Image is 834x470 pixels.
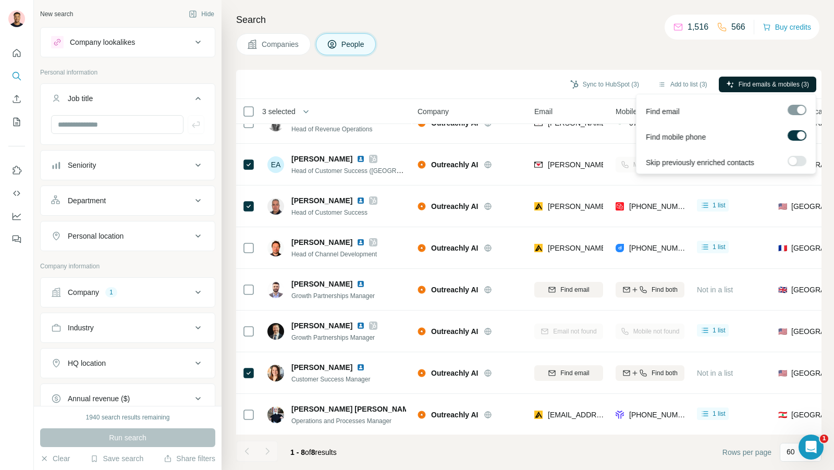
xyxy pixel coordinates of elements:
[8,230,25,249] button: Feedback
[418,327,426,336] img: Logo of Outreachly AI
[722,447,771,457] span: Rows per page
[534,201,543,212] img: provider apollo logo
[534,106,553,117] span: Email
[688,21,708,33] p: 1,516
[41,315,215,340] button: Industry
[548,119,673,127] span: [PERSON_NAME][EMAIL_ADDRESS]
[267,156,284,173] div: EA
[8,184,25,203] button: Use Surfe API
[8,207,25,226] button: Dashboard
[646,157,754,167] span: Skip previously enriched contacts
[697,369,733,377] span: Not in a list
[431,368,479,378] span: Outreachly AI
[41,153,215,178] button: Seniority
[534,243,543,253] img: provider apollo logo
[291,195,352,206] span: [PERSON_NAME]
[181,6,222,22] button: Hide
[418,244,426,252] img: Logo of Outreachly AI
[291,334,375,341] span: Growth Partnerships Manager
[291,320,352,331] span: [PERSON_NAME]
[311,448,315,456] span: 8
[787,447,795,457] p: 60
[40,262,215,271] p: Company information
[731,21,745,33] p: 566
[778,410,787,420] span: 🇱🇧
[560,285,589,294] span: Find email
[431,159,479,170] span: Outreachly AI
[820,435,828,443] span: 1
[8,10,25,27] img: Avatar
[105,288,117,297] div: 1
[431,285,479,295] span: Outreachly AI
[41,86,215,115] button: Job title
[534,365,603,381] button: Find email
[290,448,305,456] span: 1 - 8
[616,410,624,420] img: provider forager logo
[713,242,726,252] span: 1 list
[291,417,391,425] span: Operations and Processes Manager
[418,202,426,211] img: Logo of Outreachly AI
[262,106,296,117] span: 3 selected
[799,435,824,460] iframe: Intercom live chat
[418,160,426,169] img: Logo of Outreachly AI
[262,39,300,50] span: Companies
[629,202,695,211] span: [PHONE_NUMBER]
[68,358,106,368] div: HQ location
[267,406,284,423] img: Avatar
[629,411,695,419] span: [PHONE_NUMBER]
[431,326,479,337] span: Outreachly AI
[8,90,25,108] button: Enrich CSV
[68,195,106,206] div: Department
[68,287,99,298] div: Company
[357,363,365,372] img: LinkedIn logo
[778,368,787,378] span: 🇺🇸
[778,243,787,253] span: 🇫🇷
[652,285,678,294] span: Find both
[431,410,479,420] span: Outreachly AI
[646,106,680,116] span: Find email
[68,323,94,333] div: Industry
[8,67,25,85] button: Search
[236,13,821,27] h4: Search
[291,362,352,373] span: [PERSON_NAME]
[713,201,726,210] span: 1 list
[616,365,684,381] button: Find both
[616,201,624,212] img: provider prospeo logo
[291,376,370,383] span: Customer Success Manager
[713,326,726,335] span: 1 list
[697,286,733,294] span: Not in a list
[291,404,416,414] span: [PERSON_NAME] [PERSON_NAME]
[563,77,646,92] button: Sync to HubSpot (3)
[357,321,365,330] img: LinkedIn logo
[41,386,215,411] button: Annual revenue ($)
[778,326,787,337] span: 🇺🇸
[646,131,706,142] span: Find mobile phone
[534,159,543,170] img: provider findymail logo
[267,240,284,256] img: Avatar
[778,285,787,295] span: 🇬🇧
[68,160,96,170] div: Seniority
[86,413,170,422] div: 1940 search results remaining
[534,410,543,420] img: provider apollo logo
[40,9,73,19] div: New search
[548,160,673,169] span: [PERSON_NAME][EMAIL_ADDRESS]
[629,119,674,127] span: 07876121546
[267,365,284,381] img: Avatar
[41,351,215,376] button: HQ location
[40,68,215,77] p: Personal information
[68,393,130,404] div: Annual revenue ($)
[291,126,372,133] span: Head of Revenue Operations
[41,30,215,55] button: Company lookalikes
[68,93,93,104] div: Job title
[291,166,438,175] span: Head of Customer Success ([GEOGRAPHIC_DATA])
[68,231,124,241] div: Personal location
[41,280,215,305] button: Company1
[418,369,426,377] img: Logo of Outreachly AI
[164,453,215,464] button: Share filters
[41,188,215,213] button: Department
[8,161,25,180] button: Use Surfe on LinkedIn
[8,44,25,63] button: Quick start
[267,323,284,340] img: Avatar
[290,448,337,456] span: results
[357,238,365,246] img: LinkedIn logo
